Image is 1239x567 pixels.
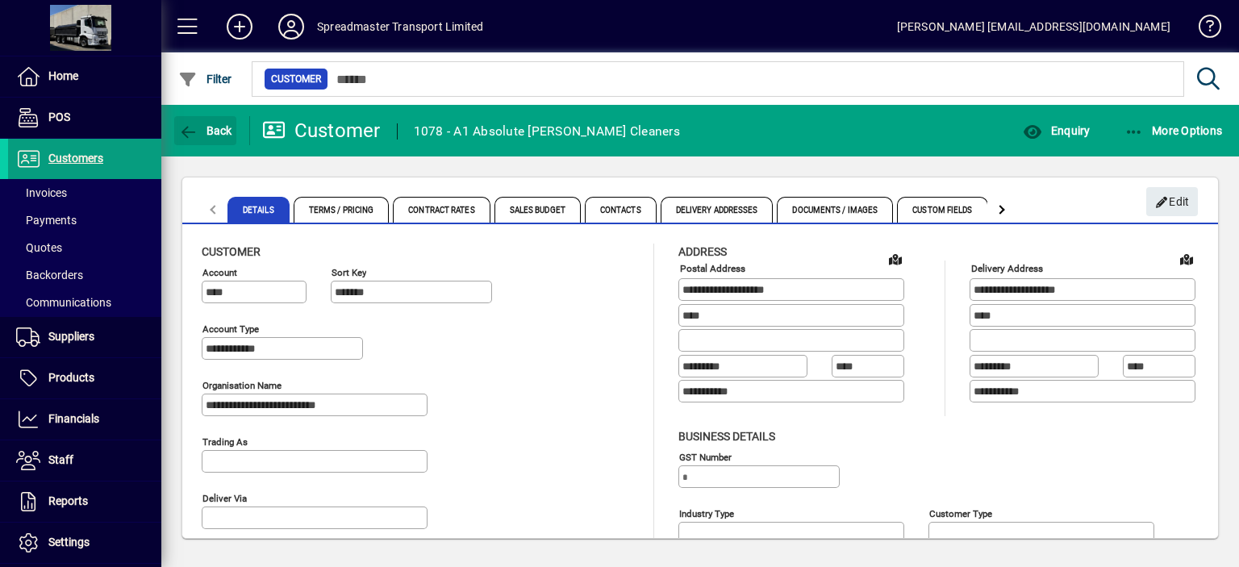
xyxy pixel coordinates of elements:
mat-label: Industry type [679,507,734,519]
a: POS [8,98,161,138]
span: Edit [1155,189,1190,215]
button: Add [214,12,265,41]
span: Contract Rates [393,197,490,223]
div: [PERSON_NAME] [EMAIL_ADDRESS][DOMAIN_NAME] [897,14,1170,40]
mat-label: Organisation name [202,380,282,391]
a: View on map [1174,246,1199,272]
span: Settings [48,536,90,548]
span: Enquiry [1023,124,1090,137]
span: Reports [48,494,88,507]
a: Settings [8,523,161,563]
span: More Options [1124,124,1223,137]
a: Reports [8,482,161,522]
span: Invoices [16,186,67,199]
a: Payments [8,206,161,234]
a: View on map [882,246,908,272]
button: More Options [1120,116,1227,145]
div: Customer [262,118,381,144]
mat-label: Account [202,267,237,278]
button: Edit [1146,187,1198,216]
span: Products [48,371,94,384]
span: Address [678,245,727,258]
a: Staff [8,440,161,481]
button: Filter [174,65,236,94]
mat-label: GST Number [679,451,732,462]
span: Contacts [585,197,657,223]
span: Home [48,69,78,82]
span: Payments [16,214,77,227]
mat-label: Sort key [332,267,366,278]
span: Financials [48,412,99,425]
div: Spreadmaster Transport Limited [317,14,483,40]
mat-label: Trading as [202,436,248,448]
mat-label: Deliver via [202,493,247,504]
a: Financials [8,399,161,440]
span: Filter [178,73,232,85]
span: Suppliers [48,330,94,343]
button: Back [174,116,236,145]
a: Communications [8,289,161,316]
span: Customer [271,71,321,87]
span: Back [178,124,232,137]
a: Products [8,358,161,398]
a: Suppliers [8,317,161,357]
mat-label: Customer type [929,507,992,519]
span: Communications [16,296,111,309]
a: Invoices [8,179,161,206]
span: Documents / Images [777,197,893,223]
span: Backorders [16,269,83,281]
mat-label: Account Type [202,323,259,335]
span: Quotes [16,241,62,254]
span: Sales Budget [494,197,581,223]
span: Staff [48,453,73,466]
span: Custom Fields [897,197,987,223]
span: Terms / Pricing [294,197,390,223]
button: Profile [265,12,317,41]
span: Customer [202,245,261,258]
button: Enquiry [1019,116,1094,145]
span: Customers [48,152,103,165]
a: Knowledge Base [1187,3,1219,56]
a: Home [8,56,161,97]
app-page-header-button: Back [161,116,250,145]
span: POS [48,110,70,123]
span: Delivery Addresses [661,197,774,223]
div: 1078 - A1 Absolute [PERSON_NAME] Cleaners [414,119,680,144]
a: Quotes [8,234,161,261]
a: Backorders [8,261,161,289]
span: Business details [678,430,775,443]
span: Details [227,197,290,223]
